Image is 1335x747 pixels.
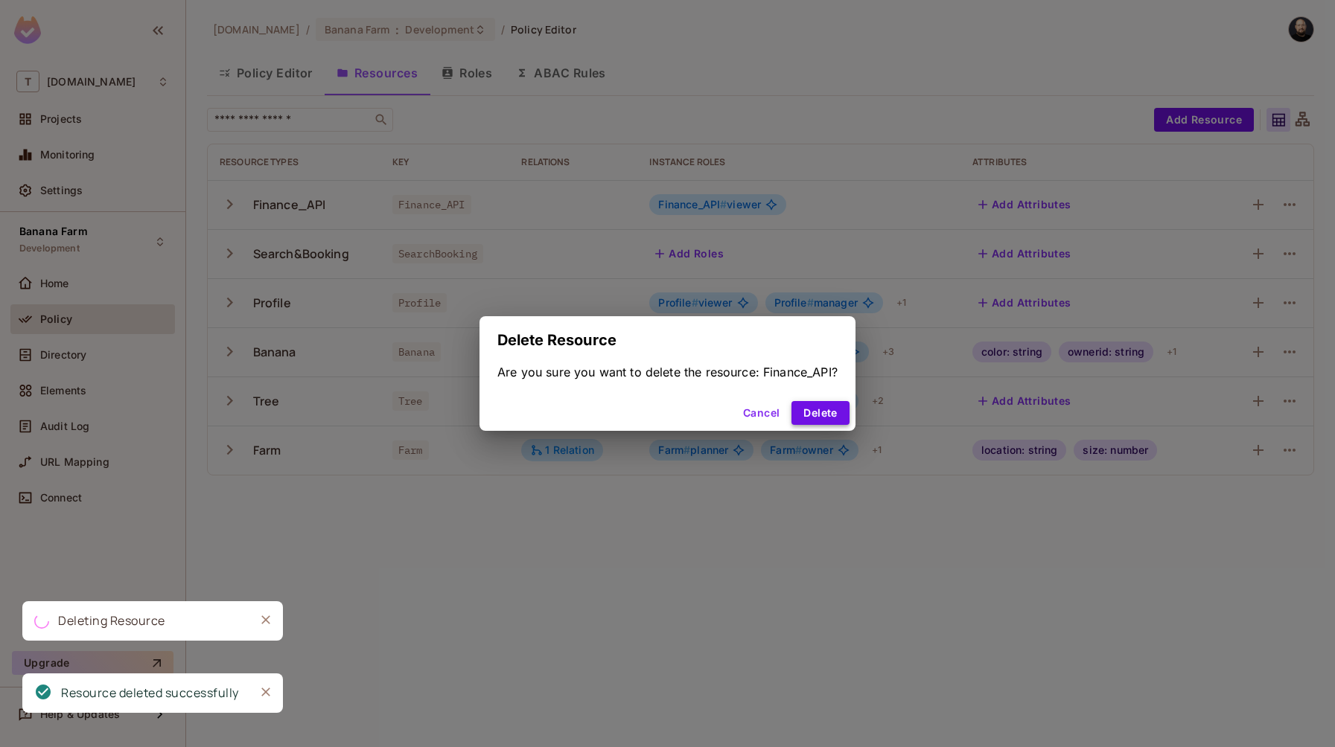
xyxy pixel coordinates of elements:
button: Close [255,609,277,631]
div: Are you sure you want to delete the resource: Finance_API? [497,364,838,380]
div: Resource deleted successfully [61,684,239,702]
button: Cancel [737,401,786,425]
div: Deleting Resource [58,612,165,630]
h2: Delete Resource [479,316,856,364]
button: Delete [791,401,849,425]
button: Close [255,681,277,703]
